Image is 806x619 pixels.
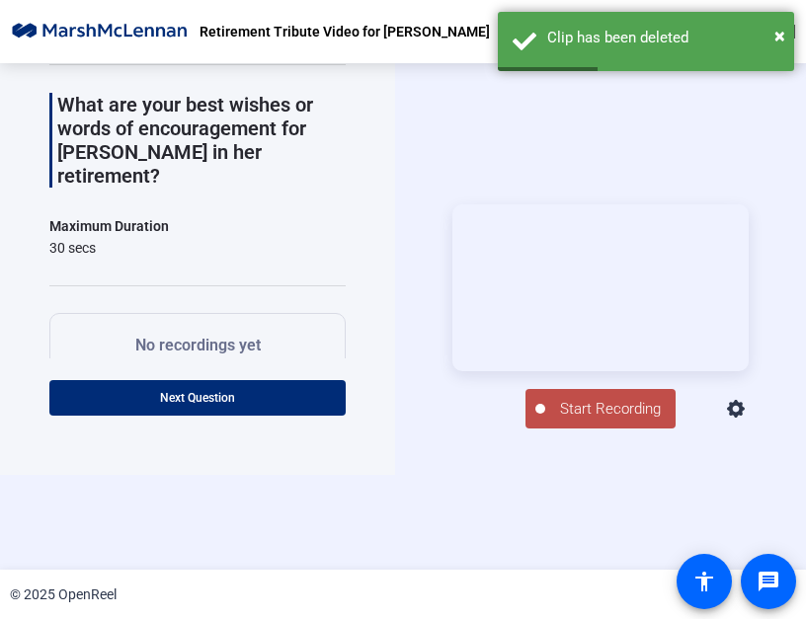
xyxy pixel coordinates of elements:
[49,238,169,258] div: 30 secs
[57,93,346,188] p: What are your best wishes or words of encouragement for [PERSON_NAME] in her retirement?
[10,22,190,41] img: OpenReel logo
[757,570,780,593] mat-icon: message
[545,398,676,421] span: Start Recording
[80,334,315,357] p: No recordings yet
[10,584,117,605] div: © 2025 OpenReel
[525,389,676,428] button: Start Recording
[547,27,779,49] div: Clip has been deleted
[200,20,490,43] p: Retirement Tribute Video for [PERSON_NAME]
[774,24,785,47] span: ×
[49,214,169,238] div: Maximum Duration
[774,21,785,50] button: Close
[80,334,315,378] div: Once you record a video it will show up here.
[49,380,346,416] button: Next Question
[692,570,716,593] mat-icon: accessibility
[160,391,235,405] span: Next Question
